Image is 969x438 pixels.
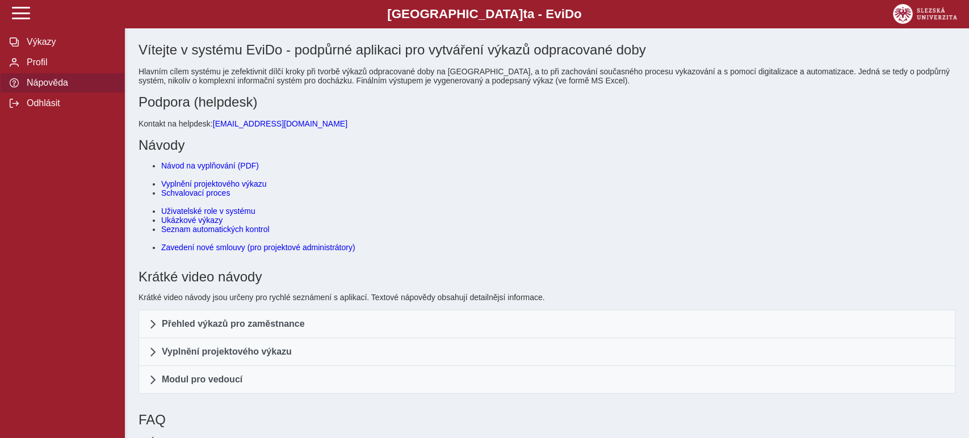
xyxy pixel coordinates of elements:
a: Schvalovací proces [161,188,230,197]
span: Výkazy [23,37,115,47]
h1: FAQ [139,412,955,428]
a: [EMAIL_ADDRESS][DOMAIN_NAME] [213,119,347,128]
h1: Krátké video návody [139,269,955,285]
span: o [574,7,582,21]
p: Krátké video návody jsou určeny pro rychlé seznámení s aplikací. Textové nápovědy obsahují detail... [139,293,955,302]
h1: Návody [139,137,955,153]
a: Návod na vyplňování (PDF) [161,161,259,170]
a: Seznam automatických kontrol [161,225,270,234]
a: Vyplnění projektového výkazu [161,179,266,188]
span: Modul pro vedoucí [162,375,242,384]
span: D [565,7,574,21]
h1: Vítejte v systému EviDo - podpůrné aplikaci pro vytváření výkazů odpracované doby [139,42,955,58]
span: Profil [23,57,115,68]
b: [GEOGRAPHIC_DATA] a - Evi [34,7,935,22]
span: Přehled výkazů pro zaměstnance [162,319,305,328]
a: Uživatelské role v systému [161,207,255,216]
span: Nápověda [23,78,115,88]
a: Zavedení nové smlouvy (pro projektové administrátory) [161,243,355,252]
img: logo_web_su.png [893,4,957,24]
h1: Podpora (helpdesk) [139,94,955,110]
span: Vyplnění projektového výkazu [162,347,292,356]
span: Odhlásit [23,98,115,108]
a: Ukázkové výkazy [161,216,223,225]
span: t [523,7,527,21]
